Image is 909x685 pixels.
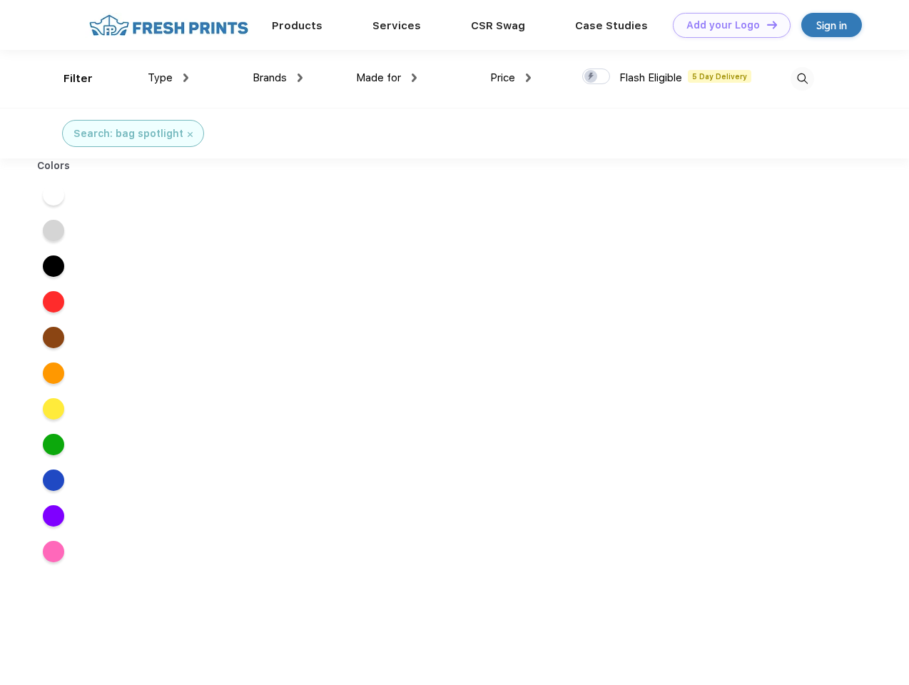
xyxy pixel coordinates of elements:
[64,71,93,87] div: Filter
[412,73,417,82] img: dropdown.png
[816,17,847,34] div: Sign in
[801,13,862,37] a: Sign in
[686,19,760,31] div: Add your Logo
[791,67,814,91] img: desktop_search.svg
[188,132,193,137] img: filter_cancel.svg
[73,126,183,141] div: Search: bag spotlight
[148,71,173,84] span: Type
[526,73,531,82] img: dropdown.png
[183,73,188,82] img: dropdown.png
[85,13,253,38] img: fo%20logo%202.webp
[767,21,777,29] img: DT
[619,71,682,84] span: Flash Eligible
[253,71,287,84] span: Brands
[298,73,303,82] img: dropdown.png
[490,71,515,84] span: Price
[26,158,81,173] div: Colors
[356,71,401,84] span: Made for
[272,19,323,32] a: Products
[688,70,751,83] span: 5 Day Delivery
